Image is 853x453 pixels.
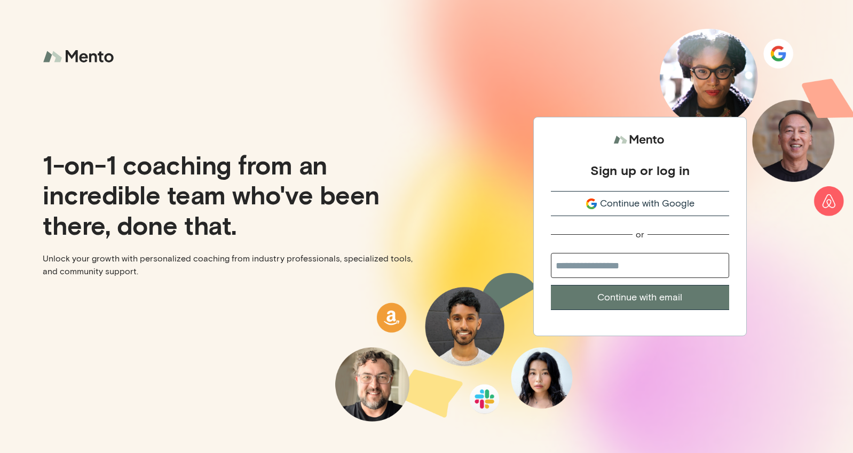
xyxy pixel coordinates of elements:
[43,149,418,239] p: 1-on-1 coaching from an incredible team who've been there, done that.
[43,43,117,71] img: logo
[613,130,667,150] img: logo.svg
[600,196,694,211] span: Continue with Google
[590,162,690,178] div: Sign up or log in
[551,191,729,216] button: Continue with Google
[551,285,729,310] button: Continue with email
[43,252,418,278] p: Unlock your growth with personalized coaching from industry professionals, specialized tools, and...
[636,229,644,240] div: or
